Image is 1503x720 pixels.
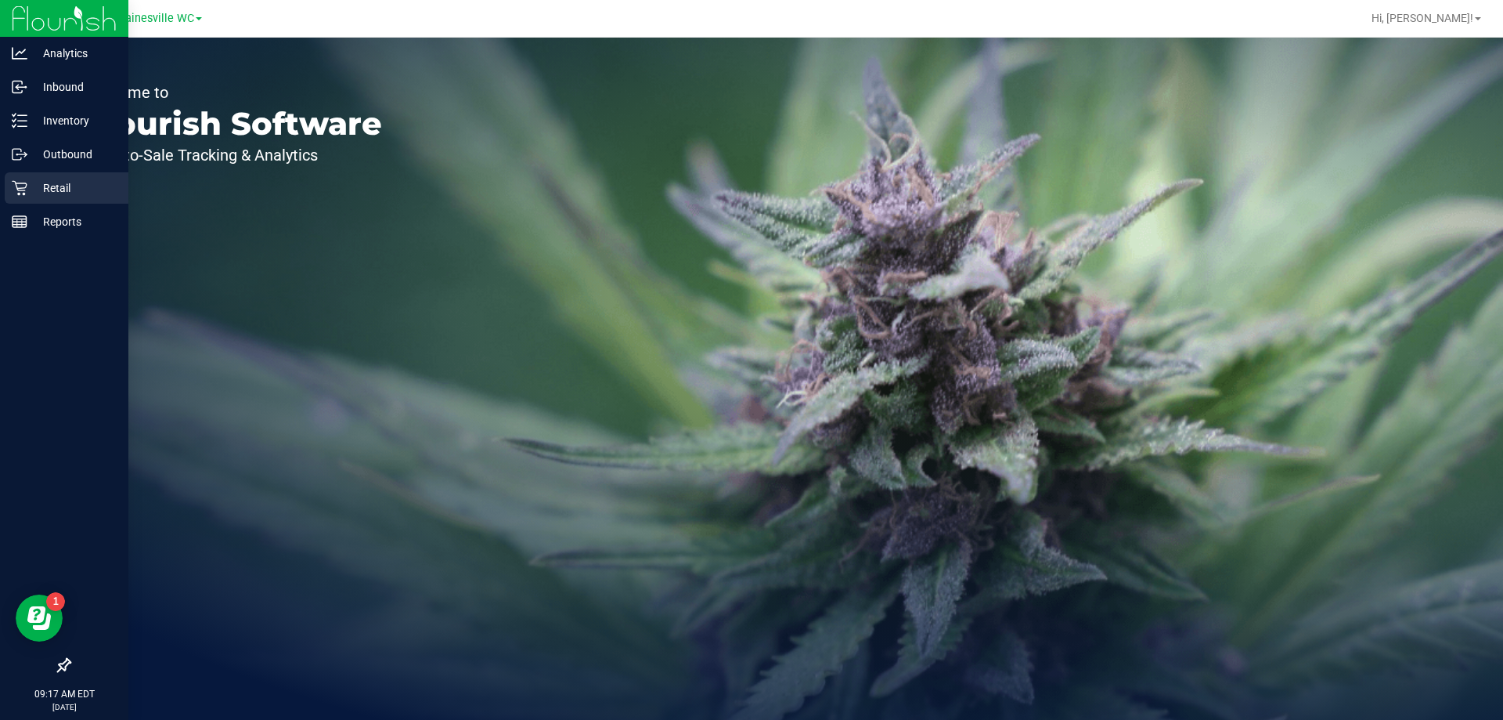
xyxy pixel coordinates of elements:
[85,108,382,139] p: Flourish Software
[27,179,121,197] p: Retail
[27,78,121,96] p: Inbound
[7,687,121,701] p: 09:17 AM EDT
[27,111,121,130] p: Inventory
[12,147,27,162] inline-svg: Outbound
[85,147,382,163] p: Seed-to-Sale Tracking & Analytics
[12,79,27,95] inline-svg: Inbound
[12,214,27,230] inline-svg: Reports
[85,85,382,100] p: Welcome to
[27,145,121,164] p: Outbound
[7,701,121,713] p: [DATE]
[16,595,63,642] iframe: Resource center
[12,180,27,196] inline-svg: Retail
[1371,12,1473,24] span: Hi, [PERSON_NAME]!
[27,212,121,231] p: Reports
[12,113,27,128] inline-svg: Inventory
[12,45,27,61] inline-svg: Analytics
[117,12,194,25] span: Gainesville WC
[27,44,121,63] p: Analytics
[46,592,65,611] iframe: Resource center unread badge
